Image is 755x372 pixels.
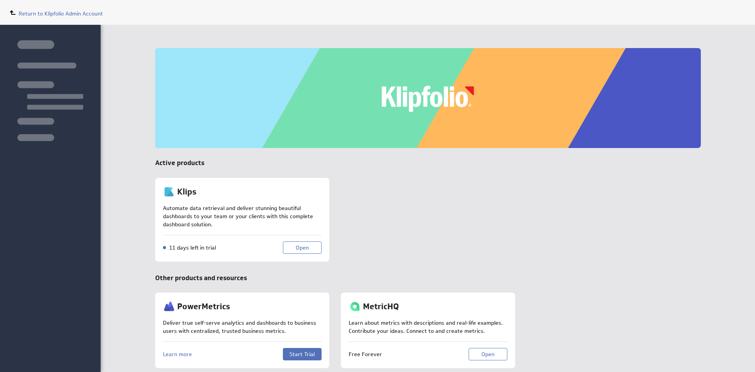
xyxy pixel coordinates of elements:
[8,8,17,17] img: to-parent.svg
[163,319,322,335] div: Deliver true self-serve analytics and dashboards to business users with centralized, trusted busi...
[163,351,192,357] a: Learn more
[289,351,315,358] span: Start Trial
[177,301,230,312] label: PowerMetrics
[155,48,701,148] img: Account-SingleBanner.svg
[283,241,322,254] button: Open
[155,273,705,283] p: Other products and resources
[349,319,507,335] div: Learn about metrics with descriptions and real-life examples. Contribute your ideas. Connect to a...
[349,301,361,312] img: metrics-hq.svg
[296,244,309,251] span: Open
[177,186,197,197] label: Klips
[19,10,103,17] span: Return to Klipfolio Admin Account
[469,348,507,360] button: Open
[481,351,495,358] span: Open
[163,204,322,229] div: Automate data retrieval and deliver stunning beautiful dashboards to your team or your clients wi...
[17,40,83,141] img: skeleton-sidenav.svg
[155,158,705,168] p: Active products
[363,301,399,312] label: MetricHQ
[283,348,322,360] button: Start Trial
[8,10,103,17] a: Return to Klipfolio Admin Account
[349,348,382,360] div: Free Forever
[163,301,175,312] img: power-metrics.svg
[163,186,175,198] img: klips.svg
[163,241,216,254] div: 11 days left in trial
